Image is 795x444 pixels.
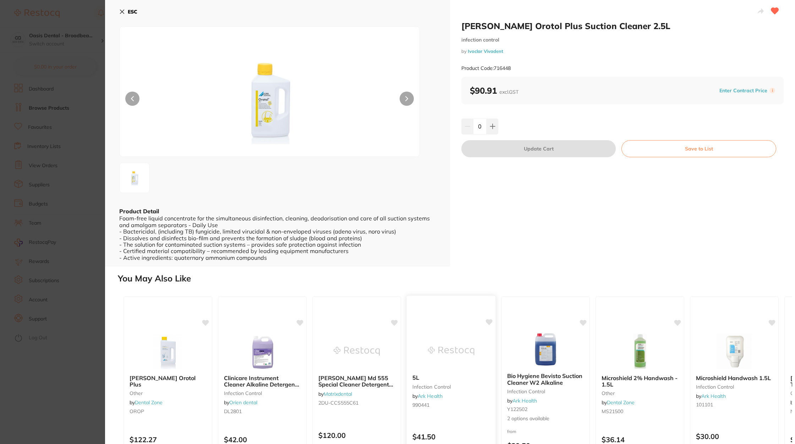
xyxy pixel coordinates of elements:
a: Ivoclar Vivadent [468,48,503,54]
a: Ark Health [418,393,443,399]
span: by [507,398,537,404]
b: 5L [412,374,490,381]
b: Bio Hygiene Bevisto Suction Cleaner W2 Alkaline [507,373,584,386]
small: infection control [461,37,784,43]
div: Foam-free liquid concentrate for the simultaneous disinfection, cleaning, deodorisation and care ... [119,215,436,261]
a: Ark Health [512,398,537,404]
img: 5L [428,333,474,369]
small: DL2801 [224,409,301,414]
span: by [130,399,163,406]
small: MS21500 [602,409,678,414]
a: Orien dental [229,399,257,406]
p: $122.27 [130,435,206,444]
a: Matrixdental [324,391,352,397]
small: infection control [507,389,584,394]
small: 2DU-CCS555C61 [318,400,395,406]
b: Microshield Handwash 1.5L [696,375,773,381]
b: Clinicare Instrument Cleaner Alkaline Detergent, 5L Bottle [224,375,301,388]
span: 2 options available [507,415,584,422]
button: Save to List [621,140,776,157]
span: by [412,393,443,399]
p: $36.14 [602,435,678,444]
span: from [507,429,516,434]
small: other [130,390,206,396]
small: by [461,49,784,54]
img: LWpwZy04MjY3NQ [180,44,360,157]
small: OROP [130,409,206,414]
img: Microshield Handwash 1.5L [711,334,757,369]
span: by [224,399,257,406]
b: Durr Orotol Plus [130,375,206,388]
a: Dental Zone [135,399,163,406]
h2: You May Also Like [118,274,792,284]
button: ESC [119,6,137,18]
a: Dental Zone [607,399,635,406]
img: Clinicare Instrument Cleaner Alkaline Detergent, 5L Bottle [239,334,285,369]
label: i [769,88,775,93]
small: Product Code: 716448 [461,65,511,71]
p: $41.50 [412,433,490,441]
small: infection control [412,384,490,390]
img: Microshield 2% Handwash - 1.5L [617,334,663,369]
b: Microshield 2% Handwash - 1.5L [602,375,678,388]
img: LWpwZy04MjY3NQ [122,165,147,191]
small: 990441 [412,402,490,408]
b: $90.91 [470,85,519,96]
span: excl. GST [499,89,519,95]
p: $42.00 [224,435,301,444]
small: other [602,390,678,396]
p: $30.00 [696,432,773,440]
button: Enter Contract Price [717,87,769,94]
b: Product Detail [119,208,159,215]
small: Y122502 [507,406,584,412]
span: by [318,391,352,397]
img: Durr Orotol Plus [145,334,191,369]
small: 101101 [696,402,773,407]
span: by [696,393,726,399]
b: ESC [128,9,137,15]
span: by [602,399,635,406]
h2: [PERSON_NAME] Orotol Plus Suction Cleaner 2.5L [461,21,784,31]
a: Ark Health [701,393,726,399]
b: Durr Md 555 Special Cleaner Detergent For Suction 2.5ltr Bottle [318,375,395,388]
img: Bio Hygiene Bevisto Suction Cleaner W2 Alkaline [522,331,569,367]
button: Update Cart [461,140,616,157]
img: Durr Md 555 Special Cleaner Detergent For Suction 2.5ltr Bottle [334,334,380,369]
p: $120.00 [318,431,395,439]
small: infection control [696,384,773,390]
small: infection control [224,390,301,396]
